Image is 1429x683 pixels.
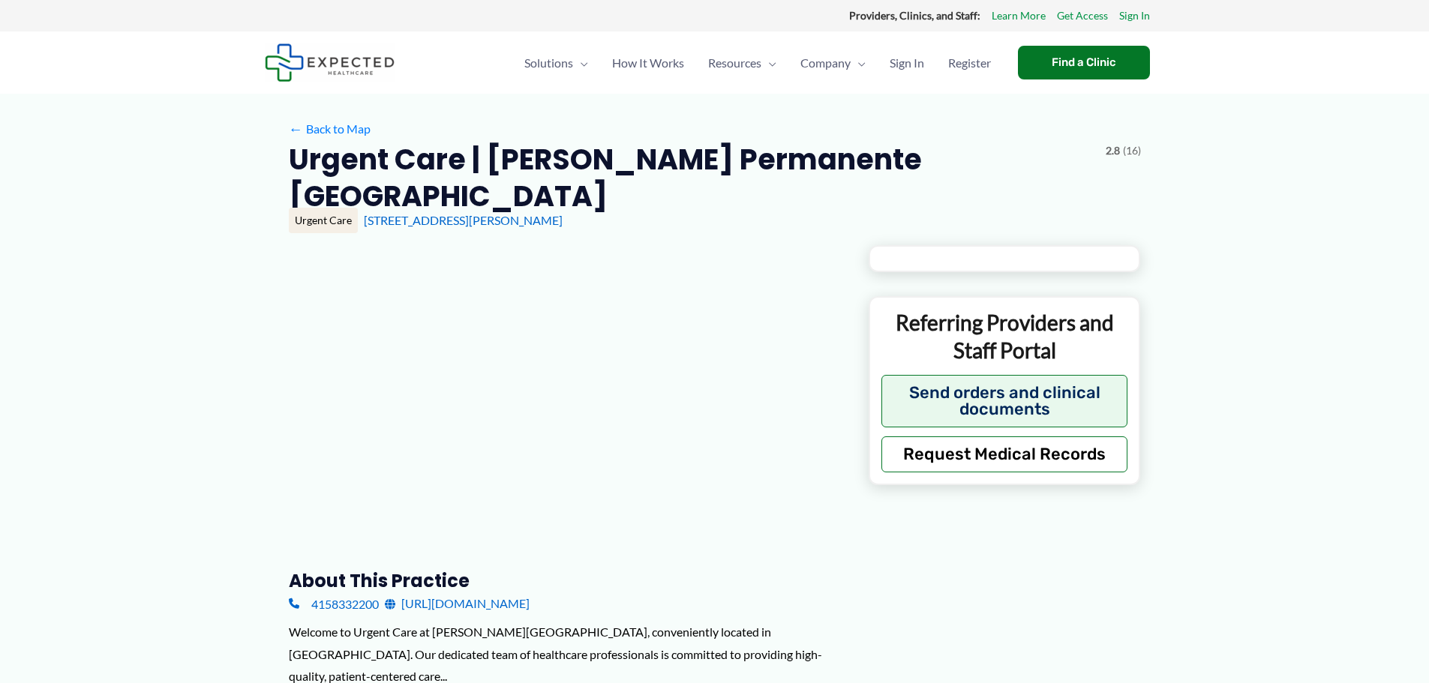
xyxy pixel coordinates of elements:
[289,208,358,233] div: Urgent Care
[289,121,303,136] span: ←
[851,37,866,89] span: Menu Toggle
[600,37,696,89] a: How It Works
[708,37,761,89] span: Resources
[881,436,1128,472] button: Request Medical Records
[788,37,878,89] a: CompanyMenu Toggle
[289,592,379,615] a: 4158332200
[881,375,1128,427] button: Send orders and clinical documents
[289,118,371,140] a: ←Back to Map
[265,43,395,82] img: Expected Healthcare Logo - side, dark font, small
[512,37,600,89] a: SolutionsMenu Toggle
[512,37,1003,89] nav: Primary Site Navigation
[1119,6,1150,25] a: Sign In
[1106,141,1120,160] span: 2.8
[612,37,684,89] span: How It Works
[1123,141,1141,160] span: (16)
[800,37,851,89] span: Company
[385,592,530,615] a: [URL][DOMAIN_NAME]
[890,37,924,89] span: Sign In
[1018,46,1150,79] a: Find a Clinic
[573,37,588,89] span: Menu Toggle
[761,37,776,89] span: Menu Toggle
[878,37,936,89] a: Sign In
[948,37,991,89] span: Register
[364,213,563,227] a: [STREET_ADDRESS][PERSON_NAME]
[992,6,1046,25] a: Learn More
[289,569,845,592] h3: About this practice
[289,141,1094,215] h2: Urgent Care | [PERSON_NAME] Permanente [GEOGRAPHIC_DATA]
[696,37,788,89] a: ResourcesMenu Toggle
[1057,6,1108,25] a: Get Access
[524,37,573,89] span: Solutions
[849,9,980,22] strong: Providers, Clinics, and Staff:
[936,37,1003,89] a: Register
[881,309,1128,364] p: Referring Providers and Staff Portal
